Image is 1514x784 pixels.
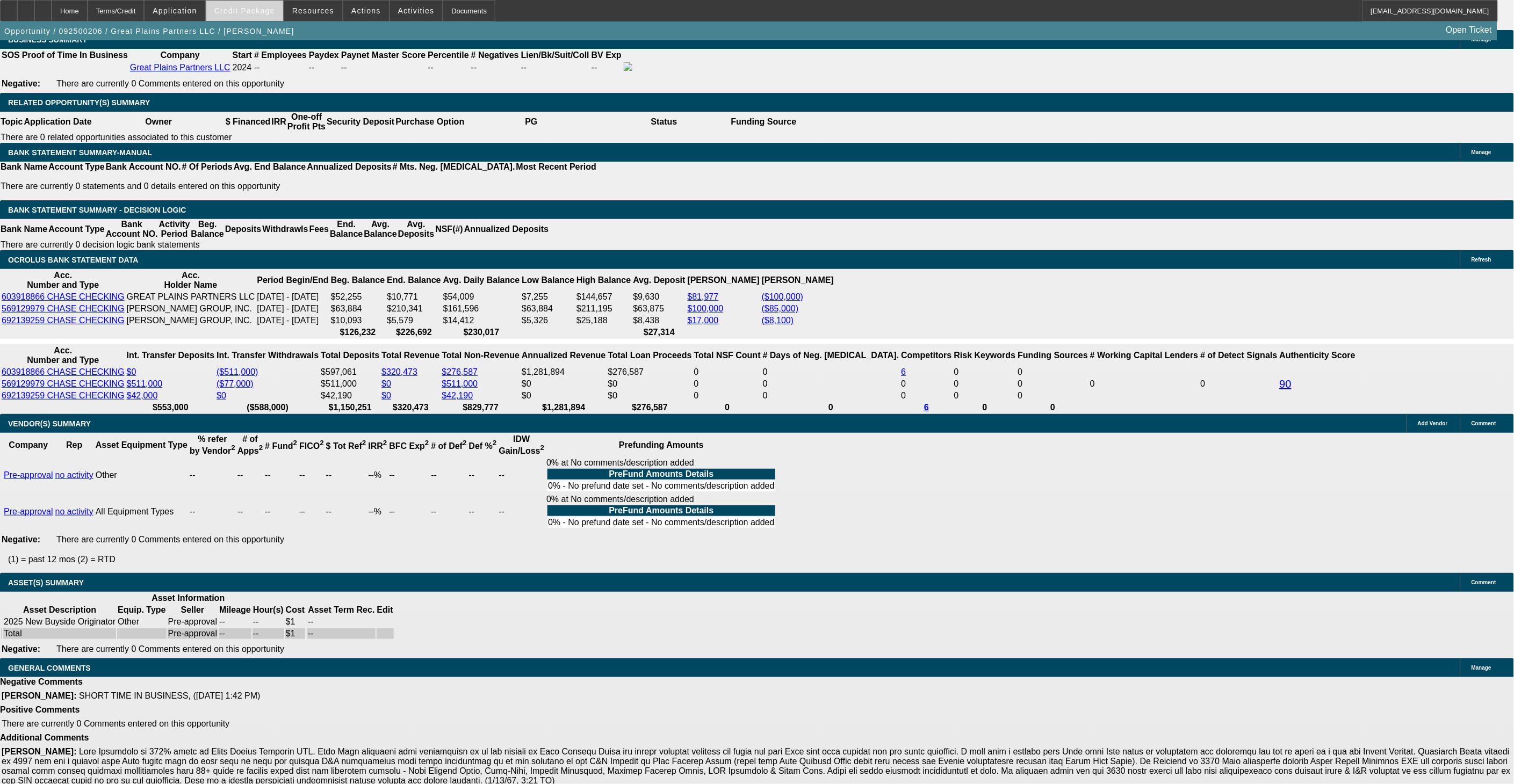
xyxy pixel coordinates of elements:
div: -- [341,63,426,72]
td: $8,438 [633,315,686,326]
td: 0% - No prefund date set - No comments/description added [547,481,775,491]
th: $320,473 [381,402,440,413]
td: 0% - No prefund date set - No comments/description added [547,517,775,528]
a: Open Ticket [1442,21,1496,39]
a: $42,000 [127,391,158,400]
div: Total [4,629,116,638]
b: [PERSON_NAME]: [2,691,77,700]
a: $511,000 [442,379,478,388]
th: Proof of Time In Business [21,50,128,61]
td: [PERSON_NAME] GROUP, INC. [126,303,256,314]
td: Pre-approval [168,628,218,639]
a: Great Plains Partners LLC [130,63,230,72]
th: Asset Term Recommendation [307,605,375,615]
td: -- [388,494,429,529]
td: $144,657 [576,292,631,302]
th: Acc. Number and Type [1,270,125,291]
span: ASSET(S) SUMMARY [8,578,84,587]
b: IRR [368,441,387,451]
sup: 2 [425,439,429,447]
td: -- [498,458,545,493]
span: SHORT TIME IN BUSINESS, ([DATE] 1:42 PM) [79,691,261,700]
th: Beg. Balance [190,219,224,239]
td: $54,009 [443,292,521,302]
b: Company [161,50,200,60]
td: $276,587 [608,367,693,378]
th: # of Detect Signals [1200,345,1278,366]
td: GREAT PLAINS PARTNERS LLC [126,292,256,302]
sup: 2 [320,439,323,447]
th: Total Loan Proceeds [608,345,693,366]
th: Acc. Holder Name [126,270,256,291]
b: BFC Exp [389,441,429,451]
th: Owner [92,112,225,132]
td: -- [189,494,236,529]
b: # Fund [265,441,297,451]
td: $211,195 [576,303,631,314]
th: Bank Account NO. [105,219,158,239]
a: 603918866 CHASE CHECKING [2,367,125,376]
td: Other [117,616,166,627]
b: Asset Equipment Type [96,440,188,449]
div: $0 [522,391,605,401]
td: 0 [762,379,900,389]
th: Int. Transfer Withdrawals [216,345,319,366]
span: Refresh [1472,257,1491,263]
td: -- [591,62,622,74]
a: Pre-approval [4,507,53,516]
b: Mileage [219,605,251,614]
td: -- [431,494,467,529]
td: 0 [954,390,1016,401]
td: [PERSON_NAME] GROUP, INC. [126,315,256,326]
th: End. Balance [329,219,363,239]
th: 0 [762,402,900,413]
b: Asset Information [152,593,225,602]
td: -- [237,494,263,529]
b: Negative: [2,535,40,544]
b: IDW Gain/Loss [499,434,544,455]
b: BV Exp [592,50,622,60]
td: $14,412 [443,315,521,326]
td: 0 [762,367,900,378]
b: Start [233,50,252,60]
th: Status [598,112,731,132]
th: 0 [954,402,1016,413]
a: 6 [902,367,906,376]
td: -- [253,628,284,639]
button: Application [145,1,205,21]
div: 0% at No comments/description added [546,458,776,492]
td: $63,884 [521,303,575,314]
span: GENERAL COMMENTS [8,664,91,672]
a: 569129979 CHASE CHECKING [2,304,125,313]
th: Low Balance [521,270,575,291]
td: All Equipment Types [95,494,188,529]
th: $126,232 [330,327,385,338]
td: $0 [608,379,693,389]
th: $ Financed [225,112,271,132]
td: [DATE] - [DATE] [256,292,329,302]
th: Total Deposits [320,345,380,366]
b: Percentile [428,50,468,60]
td: $161,596 [443,303,521,314]
b: Seller [181,605,205,614]
span: Credit Package [214,6,275,15]
a: 692139259 CHASE CHECKING [2,391,125,400]
span: Bank Statement Summary - Decision Logic [8,206,186,214]
th: One-off Profit Pts [287,112,326,132]
span: OCROLUS BANK STATEMENT DATA [8,256,138,264]
span: -- [254,63,260,72]
th: Bank Account NO. [105,162,182,172]
th: $1,281,894 [521,402,606,413]
td: --% [367,458,387,493]
th: Security Deposit [326,112,395,132]
th: Avg. Daily Balance [443,270,521,291]
td: -- [189,458,236,493]
td: $210,341 [386,303,441,314]
th: $553,000 [126,402,215,413]
th: Purchase Option [395,112,465,132]
p: (1) = past 12 mos (2) = RTD [8,555,1514,564]
td: 0 [1200,367,1278,401]
span: Activities [398,6,435,15]
p: There are currently 0 statements and 0 details entered on this opportunity [1,182,596,191]
th: 0 [1018,402,1089,413]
